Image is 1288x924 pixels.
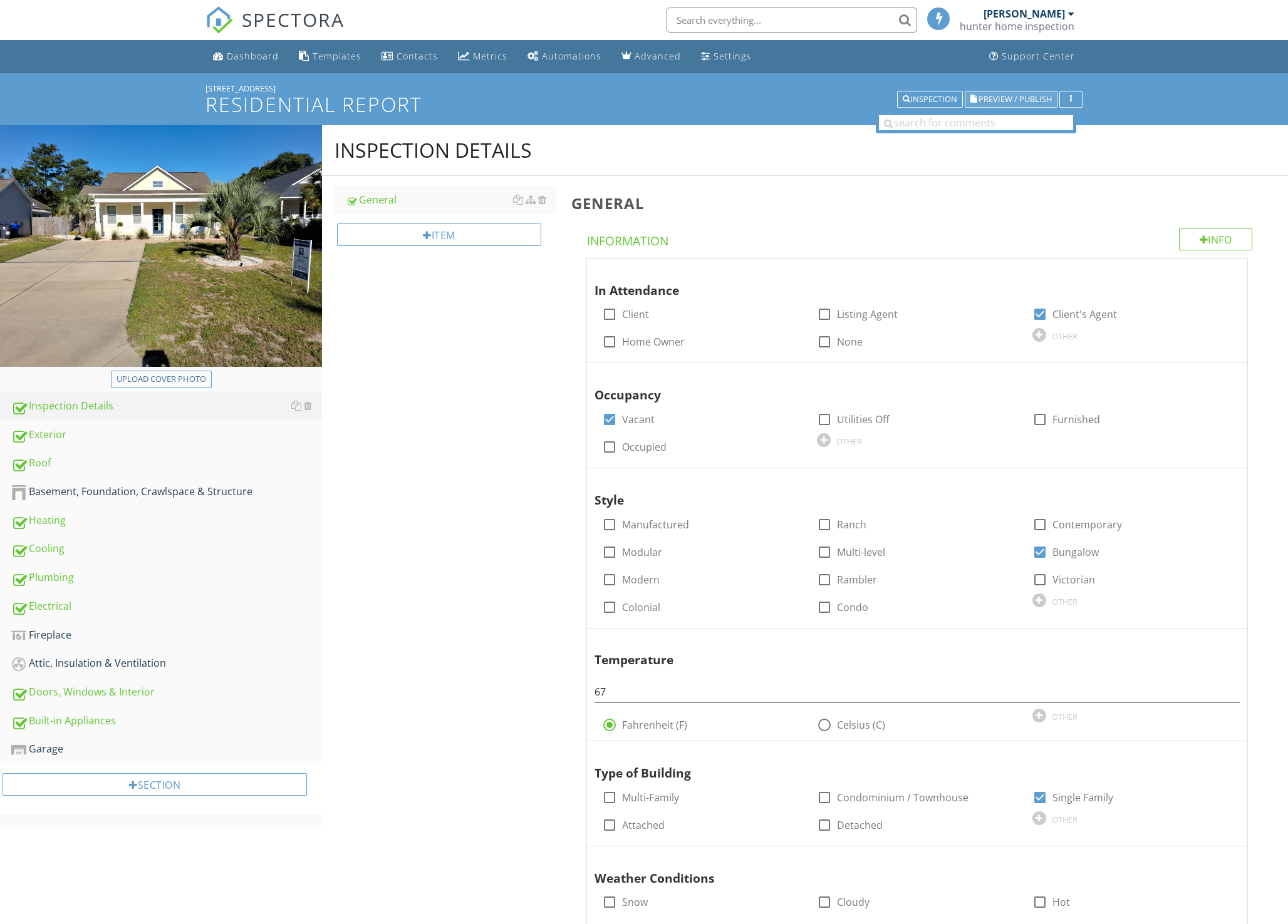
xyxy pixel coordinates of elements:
[837,896,870,908] label: Cloudy
[837,308,898,321] label: Listing Agent
[714,50,751,62] div: Settings
[571,195,1269,212] h3: General
[837,791,969,804] label: Condominium / Townhouse
[836,436,862,446] div: OTHER
[622,413,655,426] label: Vacant
[11,684,322,701] div: Doors, Windows & Interior
[11,570,322,586] div: Plumbing
[111,371,212,388] button: Upload cover photo
[837,336,863,348] label: None
[1052,597,1078,607] div: OTHER
[595,851,1208,888] div: Weather Conditions
[542,50,601,62] div: Automations
[205,17,345,43] a: SPECTORA
[242,6,345,33] span: SPECTORA
[595,264,1208,300] div: In Attendance
[622,518,689,531] label: Manufactured
[208,45,284,68] a: Dashboard
[11,741,322,757] div: Garage
[622,308,649,321] label: Client
[11,598,322,615] div: Electrical
[205,6,233,34] img: The Best Home Inspection Software - Spectora
[11,541,322,557] div: Cooling
[11,627,322,644] div: Fireplace
[622,601,660,613] label: Colonial
[473,50,507,62] div: Metrics
[346,192,556,207] div: General
[622,791,679,804] label: Multi-Family
[837,601,868,613] label: Condo
[622,719,687,731] label: Fahrenheit (F)
[3,773,307,796] div: Section
[11,484,322,500] div: Basement, Foundation, Crawlspace & Structure
[227,50,279,62] div: Dashboard
[337,223,541,246] div: Item
[453,45,512,68] a: Metrics
[837,546,885,558] label: Multi-level
[335,138,532,163] div: Inspection Details
[11,713,322,729] div: Built-in Appliances
[595,746,1208,783] div: Type of Building
[960,20,1074,33] div: hunter home inspection
[622,896,648,908] label: Snow
[205,93,1083,115] h1: Residential Report
[622,573,660,586] label: Modern
[965,93,1057,104] a: Preview / Publish
[897,91,963,108] button: Inspection
[11,455,322,471] div: Roof
[1052,331,1078,341] div: OTHER
[1052,712,1078,722] div: OTHER
[635,50,681,62] div: Advanced
[595,682,1240,702] input: #
[622,819,665,831] label: Attached
[595,368,1208,404] div: Occupancy
[1052,896,1070,908] label: Hot
[595,473,1208,510] div: Style
[837,573,877,586] label: Rambler
[117,373,206,386] div: Upload cover photo
[622,336,685,348] label: Home Owner
[377,45,443,68] a: Contacts
[11,427,322,443] div: Exterior
[1179,228,1253,250] div: Info
[1052,546,1099,558] label: Bungalow
[979,95,1052,103] span: Preview / Publish
[667,8,917,33] input: Search everything...
[622,441,667,453] label: Occupied
[313,50,361,62] div: Templates
[1052,573,1095,586] label: Victorian
[1052,308,1117,321] label: Client's Agent
[897,93,963,104] a: Inspection
[837,518,866,531] label: Ranch
[205,83,1083,93] div: [STREET_ADDRESS]
[522,45,606,68] a: Automations (Basic)
[984,8,1065,20] div: [PERSON_NAME]
[616,45,686,68] a: Advanced
[622,546,662,558] label: Modular
[11,513,322,529] div: Heating
[11,398,322,414] div: Inspection Details
[984,45,1080,68] a: Support Center
[965,91,1057,108] button: Preview / Publish
[11,655,322,672] div: Attic, Insulation & Ventilation
[1052,518,1122,531] label: Contemporary
[587,228,1253,249] h4: Information
[837,719,885,731] label: Celsius (C)
[1002,50,1075,62] div: Support Center
[837,413,890,426] label: Utilities Off
[1052,814,1078,824] div: OTHER
[696,45,756,68] a: Settings
[1052,413,1100,426] label: Furnished
[879,115,1073,130] input: search for comments
[1052,791,1113,804] label: Single Family
[837,819,883,831] label: Detached
[903,95,957,104] div: Inspection
[294,45,366,68] a: Templates
[595,634,1208,670] div: Temperature
[397,50,438,62] div: Contacts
